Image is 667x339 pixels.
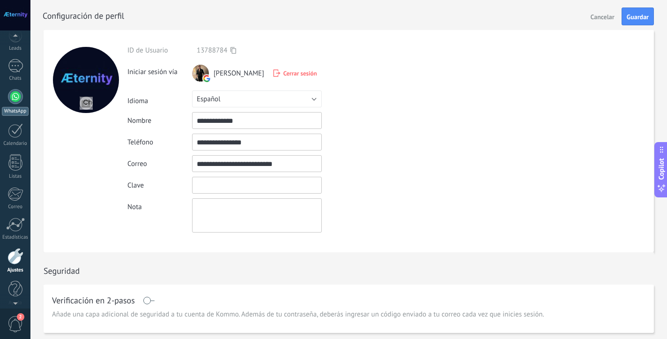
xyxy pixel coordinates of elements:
div: Teléfono [127,138,192,147]
span: Guardar [627,14,649,20]
span: 13788784 [197,46,227,55]
div: Nombre [127,116,192,125]
span: [PERSON_NAME] [214,69,264,78]
span: Copilot [657,158,666,180]
button: Cancelar [587,9,618,24]
span: 2 [17,313,24,321]
div: Leads [2,45,29,52]
span: Español [197,95,221,104]
div: Listas [2,173,29,180]
div: Correo [2,204,29,210]
div: WhatsApp [2,107,29,116]
div: Chats [2,75,29,82]
div: Iniciar sesión vía [127,64,192,76]
div: Correo [127,159,192,168]
span: Cerrar sesión [283,69,317,77]
div: Clave [127,181,192,190]
div: Nota [127,198,192,211]
h1: Seguridad [44,265,80,276]
h1: Verificación en 2-pasos [52,297,135,304]
div: Estadísticas [2,234,29,241]
div: Idioma [127,93,192,105]
div: ID de Usuario [127,46,192,55]
span: Añade una capa adicional de seguridad a tu cuenta de Kommo. Además de tu contraseña, deberás ingr... [52,310,544,319]
div: Ajustes [2,267,29,273]
div: Calendario [2,141,29,147]
span: Cancelar [591,14,615,20]
button: Guardar [622,8,654,25]
button: Español [192,90,322,107]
